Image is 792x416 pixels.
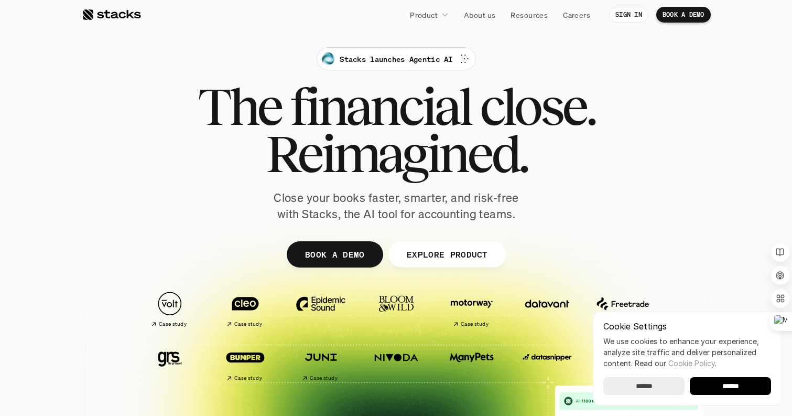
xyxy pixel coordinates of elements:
p: About us [464,9,495,20]
h2: Case study [310,375,338,381]
a: Careers [557,5,596,24]
p: BOOK A DEMO [663,11,704,18]
a: Case study [439,286,504,332]
a: Stacks launches Agentic AI [317,47,475,70]
p: Stacks launches Agentic AI [340,54,452,65]
a: EXPLORE PRODUCT [388,241,506,268]
span: close. [480,83,595,130]
a: Case study [213,340,278,386]
h2: Case study [461,321,489,327]
p: Resources [511,9,548,20]
p: SIGN IN [615,11,642,18]
a: SIGN IN [609,7,648,23]
h2: Case study [234,321,262,327]
a: Case study [137,286,202,332]
a: Cookie Policy [668,359,715,368]
a: Case study [213,286,278,332]
a: Case study [288,340,353,386]
p: Close your books faster, smarter, and risk-free with Stacks, the AI tool for accounting teams. [265,190,527,222]
span: Read our . [635,359,717,368]
p: BOOK A DEMO [305,247,364,262]
h2: Case study [234,375,262,381]
p: and more [590,352,655,361]
span: The [198,83,281,130]
h2: Case study [159,321,187,327]
a: BOOK A DEMO [286,241,383,268]
p: Product [410,9,438,20]
p: EXPLORE PRODUCT [406,247,487,262]
p: We use cookies to enhance your experience, analyze site traffic and deliver personalized content. [603,336,771,369]
a: Privacy Policy [124,243,170,250]
p: Cookie Settings [603,322,771,330]
span: financial [290,83,471,130]
a: About us [458,5,502,24]
a: Resources [504,5,554,24]
a: BOOK A DEMO [656,7,711,23]
p: Careers [563,9,590,20]
span: Reimagined. [265,130,527,177]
